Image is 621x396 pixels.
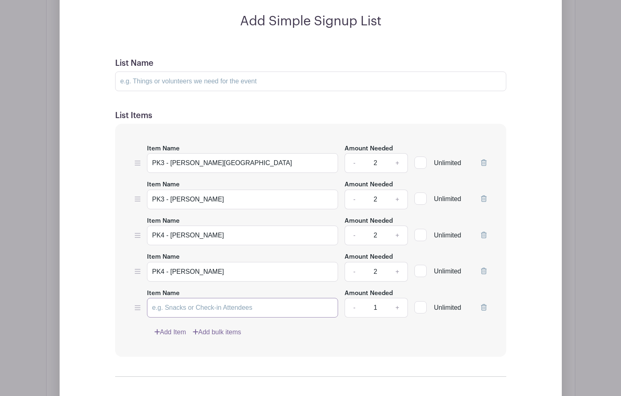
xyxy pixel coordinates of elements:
[434,232,461,239] span: Unlimited
[345,180,393,190] label: Amount Needed
[434,159,461,166] span: Unlimited
[147,217,180,226] label: Item Name
[115,58,154,68] label: List Name
[345,226,363,245] a: -
[387,262,407,282] a: +
[147,298,338,318] input: e.g. Snacks or Check-in Attendees
[147,144,180,154] label: Item Name
[387,190,407,209] a: +
[105,13,516,29] h2: Add Simple Signup List
[154,327,186,337] a: Add Item
[147,153,338,173] input: e.g. Snacks or Check-in Attendees
[147,253,180,262] label: Item Name
[345,289,393,298] label: Amount Needed
[345,253,393,262] label: Amount Needed
[345,153,363,173] a: -
[193,327,241,337] a: Add bulk items
[434,268,461,275] span: Unlimited
[147,180,180,190] label: Item Name
[387,153,407,173] a: +
[345,298,363,318] a: -
[345,144,393,154] label: Amount Needed
[434,304,461,311] span: Unlimited
[434,195,461,202] span: Unlimited
[115,111,506,121] h5: List Items
[345,262,363,282] a: -
[345,217,393,226] label: Amount Needed
[147,226,338,245] input: e.g. Snacks or Check-in Attendees
[115,72,506,91] input: e.g. Things or volunteers we need for the event
[387,298,407,318] a: +
[147,289,180,298] label: Item Name
[345,190,363,209] a: -
[387,226,407,245] a: +
[147,262,338,282] input: e.g. Snacks or Check-in Attendees
[147,190,338,209] input: e.g. Snacks or Check-in Attendees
